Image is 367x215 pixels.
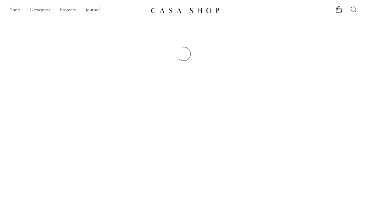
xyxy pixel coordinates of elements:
a: Projects [60,6,76,14]
nav: Desktop navigation [10,5,146,16]
a: Shop [10,6,20,14]
ul: NEW HEADER MENU [10,5,146,16]
a: Designers [30,6,50,14]
a: Journal [86,6,100,14]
